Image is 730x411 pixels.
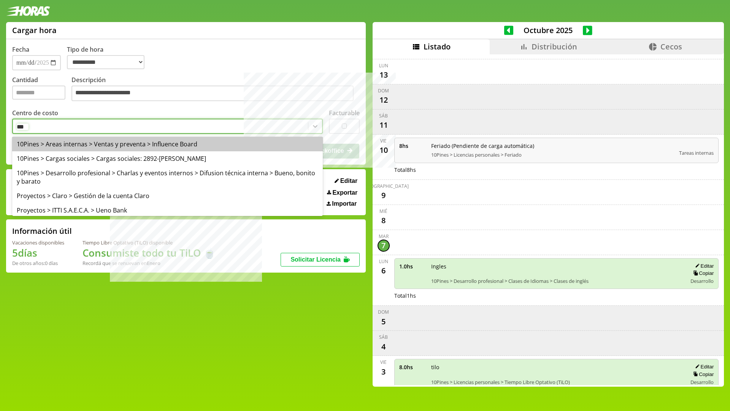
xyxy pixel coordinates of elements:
div: dom [378,309,389,315]
div: sáb [379,113,388,119]
span: Importar [332,200,357,207]
div: Vacaciones disponibles [12,239,64,246]
div: 7 [378,240,390,252]
div: 10Pines > Cargas sociales > Cargas sociales: 2892-[PERSON_NAME] [12,151,323,166]
span: Feriado (Pendiente de carga automática) [431,142,674,149]
div: lun [379,62,388,69]
span: Exportar [332,189,357,196]
button: Editar [693,363,714,370]
span: 1.0 hs [399,263,426,270]
div: mié [379,208,387,214]
span: Distribución [532,41,577,52]
div: Recordá que se renuevan en [83,260,216,267]
div: 6 [378,265,390,277]
div: vie [380,138,387,144]
div: 10 [378,144,390,156]
div: mar [379,233,389,240]
div: Total 1 hs [394,292,719,299]
label: Facturable [329,109,360,117]
button: Editar [332,177,360,185]
span: Solicitar Licencia [290,256,341,263]
div: scrollable content [373,54,724,386]
div: 12 [378,94,390,106]
div: 5 [378,315,390,327]
div: sáb [379,334,388,340]
h1: Cargar hora [12,25,57,35]
h1: 5 días [12,246,64,260]
span: 8.0 hs [399,363,426,371]
label: Centro de costo [12,109,58,117]
span: Ingles [431,263,682,270]
button: Copiar [691,371,714,378]
select: Tipo de hora [67,55,144,69]
div: 4 [378,340,390,352]
span: Octubre 2025 [513,25,583,35]
h2: Información útil [12,226,72,236]
span: Editar [340,178,357,184]
div: vie [380,359,387,365]
div: Tiempo Libre Optativo (TiLO) disponible [83,239,216,246]
div: Proyectos > Claro > Gestión de la cuenta Claro [12,189,323,203]
div: 11 [378,119,390,131]
label: Tipo de hora [67,45,151,70]
span: 10Pines > Licencias personales > Tiempo Libre Optativo (TiLO) [431,379,682,386]
span: Listado [424,41,451,52]
textarea: Descripción [71,86,354,102]
span: 10Pines > Desarrollo profesional > Clases de Idiomas > Clases de inglés [431,278,682,284]
div: De otros años: 0 días [12,260,64,267]
button: Editar [693,263,714,269]
div: Proyectos > ITTI S.A.E.C.A. > Ueno Bank [12,203,323,217]
div: 13 [378,69,390,81]
div: 3 [378,365,390,378]
h1: Consumiste todo tu TiLO 🍵 [83,246,216,260]
div: lun [379,258,388,265]
div: dom [378,87,389,94]
label: Cantidad [12,76,71,103]
span: tilo [431,363,682,371]
button: Exportar [325,189,360,197]
label: Descripción [71,76,360,103]
img: logotipo [6,6,50,16]
button: Copiar [691,270,714,276]
b: Enero [147,260,160,267]
span: Desarrollo [690,379,714,386]
label: Fecha [12,45,29,54]
div: 10Pines > Areas internas > Ventas y preventa > Influence Board [12,137,323,151]
input: Cantidad [12,86,65,100]
div: 9 [378,189,390,202]
span: Desarrollo [690,278,714,284]
div: Total 8 hs [394,166,719,173]
div: [DEMOGRAPHIC_DATA] [359,183,409,189]
span: 8 hs [399,142,426,149]
span: Cecos [660,41,682,52]
span: 10Pines > Licencias personales > Feriado [431,151,674,158]
div: 8 [378,214,390,227]
span: Tareas internas [679,149,714,156]
button: Solicitar Licencia [281,253,360,267]
div: 10Pines > Desarrollo profesional > Charlas y eventos internos > Difusion técnica interna > Bueno,... [12,166,323,189]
